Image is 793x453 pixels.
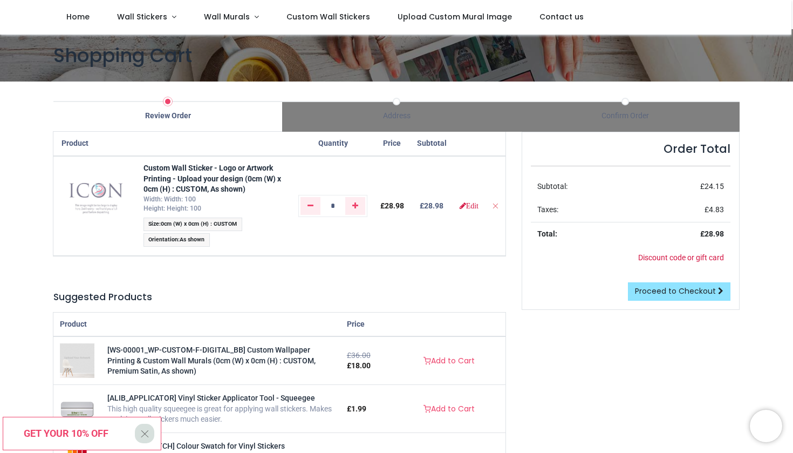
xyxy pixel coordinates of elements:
[60,343,94,378] img: [WS-00001_WP-CUSTOM-F-DIGITAL_BB] Custom Wallpaper Printing & Custom Wall Murals (0cm (W) x 0cm (...
[61,163,131,232] img: lXm4AAAAASUVORK5CYII=
[531,141,730,157] h4: Order Total
[351,361,371,370] span: 18.00
[531,198,639,222] td: Taxes:
[107,442,285,450] a: [COLOUR_SWATCH] Colour Swatch for Vinyl Stickers
[66,11,90,22] span: Home
[180,236,204,243] span: As shown
[347,361,371,370] span: £
[420,201,443,210] b: £
[143,218,242,231] span: :
[424,201,443,210] span: 28.98
[491,201,499,210] a: Remove from cart
[300,197,320,214] a: Remove one
[705,182,724,191] span: 24.15
[635,286,716,296] span: Proceed to Checkout
[398,11,512,22] span: Upload Custom Mural Image
[345,197,365,214] a: Add one
[347,351,371,360] del: £
[705,205,724,214] span: £
[539,11,584,22] span: Contact us
[351,404,366,413] span: 1.99
[161,220,237,227] span: 0cm (W) x 0cm (H) : CUSTOM
[416,400,482,418] a: Add to Cart
[117,11,167,22] span: Wall Stickers
[638,253,724,262] a: Discount code or gift card
[282,111,511,121] div: Address
[148,236,178,243] span: Orientation
[60,356,94,364] a: [WS-00001_WP-CUSTOM-F-DIGITAL_BB] Custom Wallpaper Printing & Custom Wall Murals (0cm (W) x 0cm (...
[537,229,557,238] strong: Total:
[705,229,724,238] span: 28.98
[531,175,639,199] td: Subtotal:
[53,132,137,156] th: Product
[53,290,505,304] h5: Suggested Products
[60,404,94,413] a: [ALIB_APPLICATOR] Vinyl Sticker Applicator Tool - Squeegee
[709,205,724,214] span: 4.83
[286,11,370,22] span: Custom Wall Stickers
[511,111,740,121] div: Confirm Order
[750,410,782,442] iframe: Brevo live chat
[53,111,282,121] div: Review Order
[374,132,411,156] th: Price
[204,11,250,22] span: Wall Murals
[143,195,196,203] span: Width: Width: 100
[380,201,404,210] span: £
[60,391,94,426] img: [ALIB_APPLICATOR] Vinyl Sticker Applicator Tool - Squeegee
[148,220,159,227] span: Size
[385,201,404,210] span: 28.98
[628,282,730,301] a: Proceed to Checkout
[107,394,315,402] a: [ALIB_APPLICATOR] Vinyl Sticker Applicator Tool - Squeegee
[53,42,740,69] h1: Shopping Cart
[416,352,482,370] a: Add to Cart
[700,229,724,238] strong: £
[351,351,371,360] span: 36.00
[143,164,281,193] a: Custom Wall Sticker - Logo or Artwork Printing - Upload your design (0cm (W) x 0cm (H) : CUSTOM, ...
[318,139,348,147] span: Quantity
[347,404,366,413] span: £
[340,313,393,337] th: Price
[107,346,316,375] a: [WS-00001_WP-CUSTOM-F-DIGITAL_BB] Custom Wallpaper Printing & Custom Wall Murals (0cm (W) x 0cm (...
[411,132,453,156] th: Subtotal
[143,205,201,212] span: Height: Height: 100
[460,202,478,209] a: Edit
[53,313,340,337] th: Product
[143,233,210,247] span: :
[107,404,334,425] div: This high quality squeegee is great for applying wall stickers. Makes applying wall stickers much...
[700,182,724,191] span: £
